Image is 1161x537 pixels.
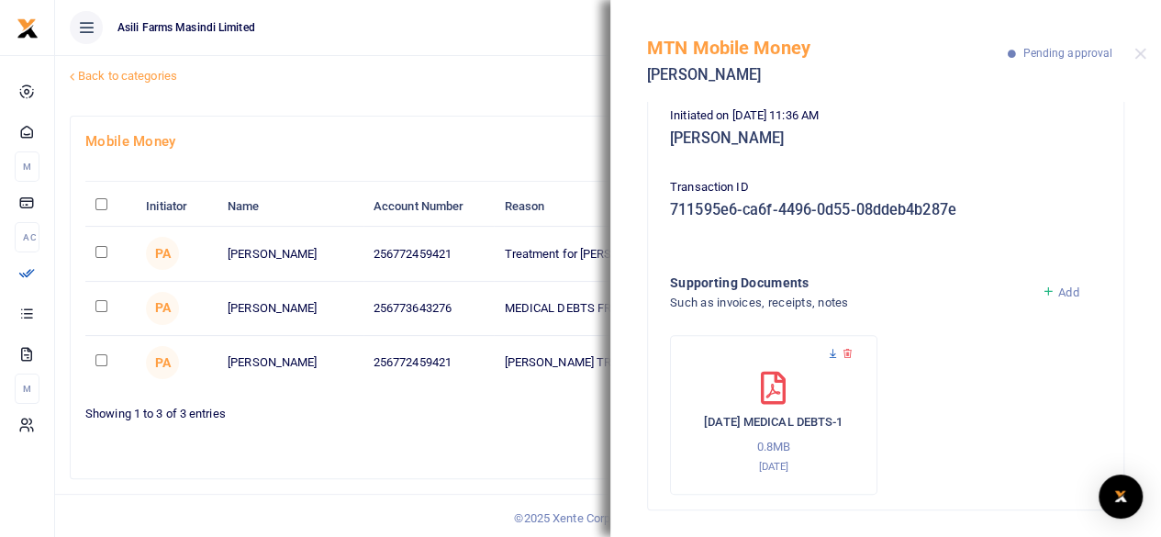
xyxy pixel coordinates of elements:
li: Ac [15,222,39,252]
span: Asili Farms Masindi Limited [110,19,262,36]
h4: Mobile Money [85,131,1131,151]
p: Initiated on [DATE] 11:36 AM [670,106,1101,126]
h6: [DATE] MEDICAL DEBTS-1 [689,415,858,430]
div: Open Intercom Messenger [1099,475,1143,519]
td: Treatment for [PERSON_NAME] [494,227,837,281]
span: Pricillah Ankunda [146,346,179,379]
td: [PERSON_NAME] TRANSPORT FARM SUPERVISOR INJURED [494,336,837,389]
div: Showing 1 to 3 of 3 entries [85,395,601,423]
h5: 711595e6-ca6f-4496-0d55-08ddeb4b287e [670,201,1101,219]
h5: [PERSON_NAME] [647,66,1008,84]
li: M [15,151,39,182]
td: [PERSON_NAME] [218,336,363,389]
span: Add [1058,285,1078,299]
th: Reason: activate to sort column ascending [494,187,837,227]
td: MEDICAL DEBTS FROM [GEOGRAPHIC_DATA] KIGUMBA [494,282,837,336]
th: Initiator: activate to sort column ascending [136,187,218,227]
td: [PERSON_NAME] [218,227,363,281]
button: Close [1134,48,1146,60]
img: logo-small [17,17,39,39]
td: 256773643276 [363,282,495,336]
span: Pricillah Ankunda [146,237,179,270]
li: M [15,374,39,404]
span: Pending approval [1022,47,1112,60]
td: 256772459421 [363,227,495,281]
th: : activate to sort column descending [85,187,136,227]
small: [DATE] [758,460,788,473]
th: Name: activate to sort column ascending [218,187,363,227]
td: [PERSON_NAME] [218,282,363,336]
h4: Supporting Documents [670,273,1027,293]
span: Pricillah Ankunda [146,292,179,325]
a: logo-small logo-large logo-large [17,20,39,34]
p: Transaction ID [670,178,1101,197]
h5: MTN Mobile Money [647,37,1008,59]
h4: Such as invoices, receipts, notes [670,293,1027,313]
th: Account Number: activate to sort column ascending [363,187,495,227]
a: Add [1042,285,1079,299]
a: Back to categories [65,61,783,92]
p: 0.8MB [689,438,858,457]
td: 256772459421 [363,336,495,389]
div: AUGUST 2025 MEDICAL DEBTS-1 [670,335,877,495]
h5: [PERSON_NAME] [670,129,1101,148]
